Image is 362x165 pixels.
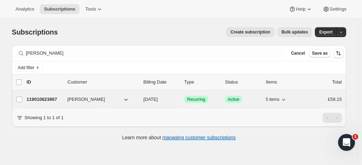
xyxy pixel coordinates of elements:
[68,79,138,86] p: Customer
[296,6,305,12] span: Help
[319,29,332,35] span: Export
[18,65,34,71] span: Add filter
[266,97,280,102] span: 5 items
[328,97,342,102] span: £58.15
[27,96,62,103] p: 119010623867
[15,6,34,12] span: Analytics
[338,134,355,151] iframe: Intercom live chat
[309,49,331,57] button: Save as
[11,4,38,14] button: Analytics
[312,50,328,56] span: Save as
[15,63,43,72] button: Add filter
[285,4,317,14] button: Help
[68,96,105,103] span: [PERSON_NAME]
[288,49,307,57] button: Cancel
[315,27,337,37] button: Export
[332,79,342,86] p: Total
[330,6,347,12] span: Settings
[353,134,358,140] span: 1
[277,27,312,37] button: Bulk updates
[184,79,220,86] div: Type
[323,113,342,123] nav: Pagination
[266,94,287,104] button: 5 items
[225,79,260,86] p: Status
[281,29,308,35] span: Bulk updates
[187,97,205,102] span: Recurring
[12,28,58,36] span: Subscriptions
[144,79,179,86] p: Billing Date
[291,50,305,56] span: Cancel
[27,79,62,86] p: ID
[63,94,134,105] button: [PERSON_NAME]
[27,79,342,86] div: IDCustomerBilling DateTypeStatusItemsTotal
[334,48,343,58] button: Sort the results
[81,4,107,14] button: Tools
[230,29,270,35] span: Create subscription
[40,4,80,14] button: Subscriptions
[44,6,75,12] span: Subscriptions
[25,114,64,121] p: Showing 1 to 1 of 1
[122,134,236,141] p: Learn more about
[226,27,274,37] button: Create subscription
[318,4,351,14] button: Settings
[266,79,301,86] div: Items
[26,48,284,58] input: Filter subscribers
[228,97,240,102] span: Active
[27,94,342,104] div: 119010623867[PERSON_NAME][DATE]SuccessRecurringSuccessActive5 items£58.15
[85,6,96,12] span: Tools
[144,97,158,102] span: [DATE]
[162,135,236,140] a: managing customer subscriptions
